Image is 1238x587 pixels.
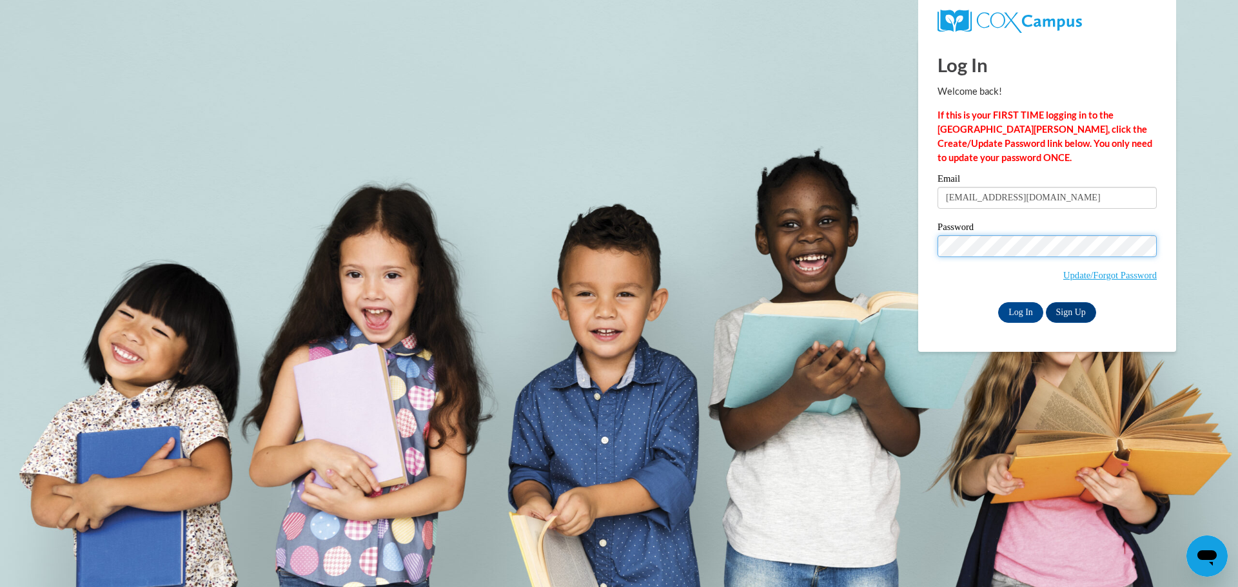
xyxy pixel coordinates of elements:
[938,174,1157,187] label: Email
[938,10,1082,33] img: COX Campus
[938,222,1157,235] label: Password
[938,110,1152,163] strong: If this is your FIRST TIME logging in to the [GEOGRAPHIC_DATA][PERSON_NAME], click the Create/Upd...
[938,52,1157,78] h1: Log In
[938,84,1157,99] p: Welcome back!
[1186,535,1228,577] iframe: Button to launch messaging window
[938,10,1157,33] a: COX Campus
[998,302,1043,323] input: Log In
[1046,302,1096,323] a: Sign Up
[1063,270,1157,280] a: Update/Forgot Password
